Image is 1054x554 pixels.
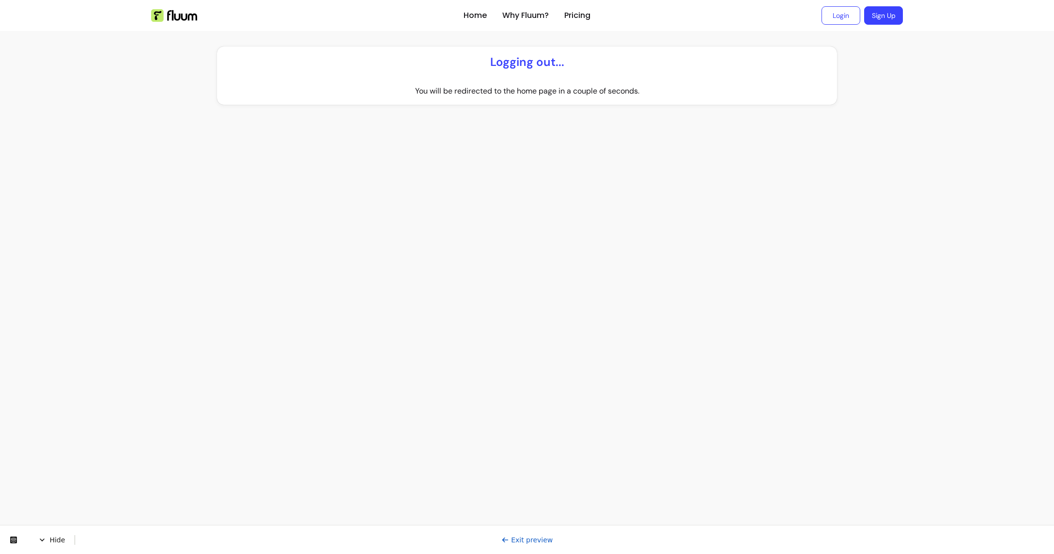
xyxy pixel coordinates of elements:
[490,54,564,70] p: Logging out...
[821,6,860,25] a: Login
[38,10,75,20] span: Hide
[501,11,553,19] a: Exit preview
[564,10,590,21] a: Pricing
[415,85,639,97] p: You will be redirected to the home page in a couple of seconds.
[502,10,549,21] a: Why Fluum?
[864,6,903,25] a: Sign Up
[151,9,197,22] img: Fluum Logo
[464,10,487,21] a: Home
